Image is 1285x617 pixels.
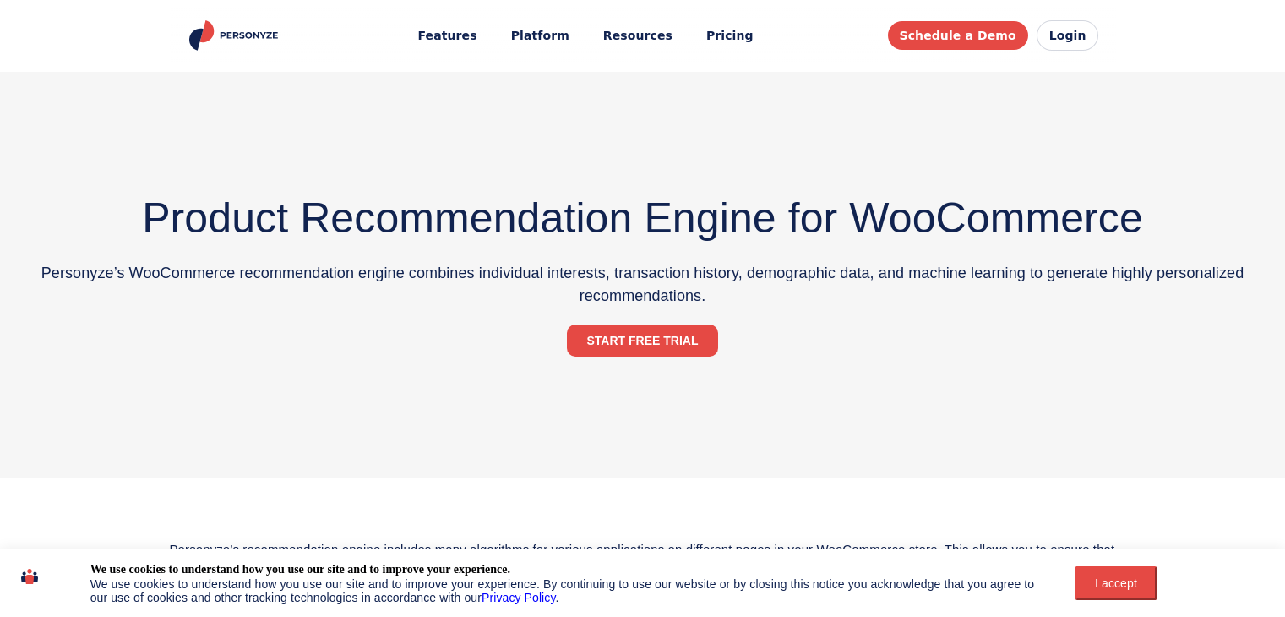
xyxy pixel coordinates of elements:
[567,325,719,357] a: START FREE TRIAL
[1037,20,1099,51] a: Login
[406,20,765,52] nav: Main menu
[888,21,1028,50] a: Schedule a Demo
[170,540,1116,616] p: Personyze’s recommendation engine includes many algorithms for various applications on different ...
[1086,576,1146,590] div: I accept
[187,20,284,51] img: Personyze
[499,20,581,52] a: Platform
[4,262,1281,308] div: Personyze’s WooCommerce recommendation engine combines individual interests, transaction history,...
[187,20,284,51] a: Personyze home
[587,335,699,347] span: START FREE TRIAL
[482,591,556,604] a: Privacy Policy
[591,20,684,52] button: Resources
[694,20,765,52] a: Pricing
[90,562,510,577] div: We use cookies to understand how you use our site and to improve your experience.
[406,20,488,52] button: Features
[4,192,1281,245] h2: Product Recommendation Engine for WooCommerce
[1075,566,1157,600] button: I accept
[170,8,1116,63] header: Personyze site header
[90,577,1037,604] div: We use cookies to understand how you use our site and to improve your experience. By continuing t...
[21,562,39,591] img: icon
